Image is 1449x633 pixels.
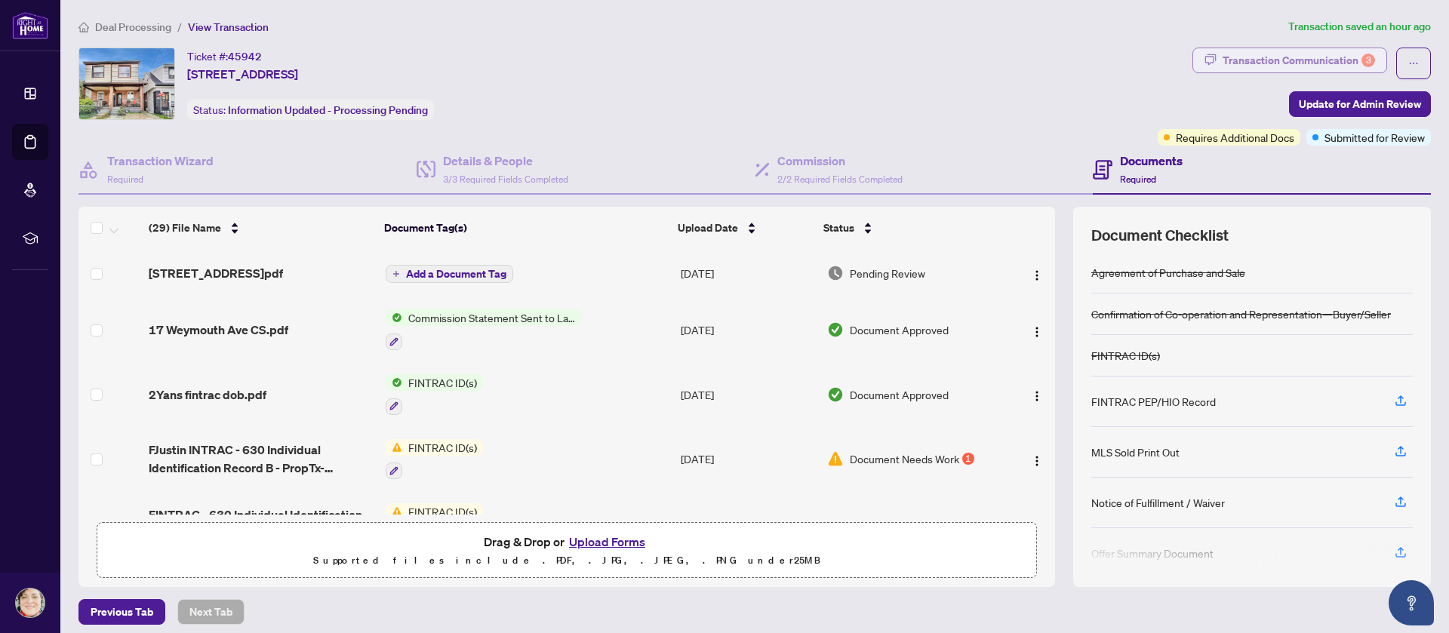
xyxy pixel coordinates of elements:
span: Drag & Drop or [484,532,650,552]
td: [DATE] [675,427,821,492]
h4: Commission [777,152,903,170]
img: Profile Icon [16,588,45,617]
div: 1 [962,453,974,465]
button: Open asap [1389,580,1434,625]
img: IMG-E12271386_1.jpg [79,48,174,119]
span: 45942 [228,50,262,63]
h4: Details & People [443,152,568,170]
h4: Transaction Wizard [107,152,214,170]
span: Submitted for Review [1324,129,1425,146]
span: Upload Date [678,220,738,236]
img: Status Icon [386,374,402,391]
img: Logo [1031,326,1043,338]
span: [STREET_ADDRESS]pdf [149,264,283,282]
span: [STREET_ADDRESS] [187,65,298,83]
img: Document Status [827,386,844,403]
span: FINTRAC - 630 Individual Identification Record A - PropTx-OREA_[DATE] 19_52_51.pdf [149,505,373,542]
span: FINTRAC ID(s) [402,374,483,391]
span: Drag & Drop orUpload FormsSupported files include .PDF, .JPG, .JPEG, .PNG under25MB [97,523,1036,579]
h4: Documents [1120,152,1183,170]
span: Pending Review [850,265,925,281]
span: Commission Statement Sent to Lawyer [402,309,581,326]
button: Status IconCommission Statement Sent to Lawyer [386,309,581,350]
span: Document Needs Work [850,450,959,467]
button: Logo [1025,261,1049,285]
span: Add a Document Tag [406,269,506,279]
td: [DATE] [675,249,821,297]
img: Status Icon [386,503,402,520]
span: Update for Admin Review [1299,92,1421,116]
span: FJustin INTRAC - 630 Individual Identification Record B - PropTx-OREA_[DATE] 19_54_03.pdf [149,441,373,477]
span: Deal Processing [95,20,171,34]
img: Status Icon [386,439,402,456]
img: Logo [1031,455,1043,467]
span: Previous Tab [91,600,153,624]
button: Logo [1025,318,1049,342]
td: [DATE] [675,297,821,362]
span: Requires Additional Docs [1176,129,1294,146]
div: 3 [1361,54,1375,67]
span: Document Approved [850,386,949,403]
button: Upload Forms [565,532,650,552]
div: Confirmation of Co-operation and Representation—Buyer/Seller [1091,306,1391,322]
button: Status IconFINTRAC ID(s) [386,374,483,415]
th: Document Tag(s) [378,207,672,249]
th: (29) File Name [143,207,378,249]
td: [DATE] [675,362,821,427]
li: / [177,18,182,35]
span: home [78,22,89,32]
th: Status [817,207,999,249]
button: Status IconFINTRAC ID(s) [386,439,483,480]
span: 17 Weymouth Ave CS.pdf [149,321,288,339]
button: Previous Tab [78,599,165,625]
div: FINTRAC PEP/HIO Record [1091,393,1216,410]
span: FINTRAC ID(s) [402,503,483,520]
span: plus [392,270,400,278]
span: Status [823,220,854,236]
img: Logo [1031,390,1043,402]
img: Logo [1031,269,1043,281]
td: [DATE] [675,491,821,556]
span: Required [1120,174,1156,185]
span: View Transaction [188,20,269,34]
button: Status IconFINTRAC ID(s) [386,503,483,544]
img: Status Icon [386,309,402,326]
article: Transaction saved an hour ago [1288,18,1431,35]
span: 2/2 Required Fields Completed [777,174,903,185]
div: Status: [187,100,434,120]
img: Document Status [827,265,844,281]
span: ellipsis [1408,58,1419,69]
div: Ticket #: [187,48,262,65]
span: 3/3 Required Fields Completed [443,174,568,185]
span: 2Yans fintrac dob.pdf [149,386,266,404]
button: Logo [1025,447,1049,471]
button: Update for Admin Review [1289,91,1431,117]
img: Document Status [827,450,844,467]
button: Transaction Communication3 [1192,48,1387,73]
span: Required [107,174,143,185]
span: (29) File Name [149,220,221,236]
th: Upload Date [672,207,817,249]
div: Transaction Communication [1223,48,1375,72]
p: Supported files include .PDF, .JPG, .JPEG, .PNG under 25 MB [106,552,1027,570]
div: Agreement of Purchase and Sale [1091,264,1245,281]
button: Logo [1025,383,1049,407]
img: logo [12,11,48,39]
button: Next Tab [177,599,245,625]
span: FINTRAC ID(s) [402,439,483,456]
div: FINTRAC ID(s) [1091,347,1160,364]
div: MLS Sold Print Out [1091,444,1180,460]
span: Information Updated - Processing Pending [228,103,428,117]
span: Document Approved [850,321,949,338]
div: Notice of Fulfillment / Waiver [1091,494,1225,511]
button: Add a Document Tag [386,265,513,283]
span: Document Checklist [1091,225,1229,246]
button: Add a Document Tag [386,264,513,284]
img: Document Status [827,321,844,338]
